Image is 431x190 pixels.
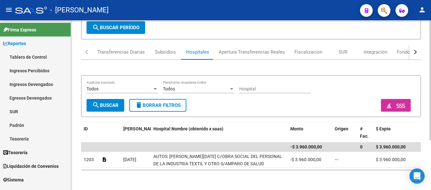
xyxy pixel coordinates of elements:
[129,99,186,112] button: Borrar Filtros
[360,144,363,149] span: 0
[92,101,100,109] mat-icon: search
[121,122,151,143] datatable-header-cell: Fecha Debitado
[332,122,357,143] datatable-header-cell: Origen
[288,122,332,143] datatable-header-cell: Monto
[335,157,338,162] span: ---
[5,6,13,14] mat-icon: menu
[92,25,139,30] span: Buscar Período
[153,126,223,131] span: Hospital Nombre (obtenido x saas)
[97,49,145,56] div: Transferencias Diarias
[50,3,109,17] span: - [PERSON_NAME]
[335,126,348,131] span: Origen
[376,157,406,162] span: $ 3.960.000,00
[151,122,288,143] datatable-header-cell: Hospital Nombre (obtenido x saas)
[373,122,411,143] datatable-header-cell: $ Expte
[360,126,369,139] span: # Fac.
[357,122,373,143] datatable-header-cell: # Fac.
[219,49,285,56] div: Apertura Transferencias Reales
[3,149,28,156] span: Tesorería
[84,126,88,131] span: ID
[92,24,100,31] mat-icon: search
[81,122,100,143] datatable-header-cell: ID
[87,99,124,112] button: Buscar
[186,49,209,56] div: Hospitales
[290,157,321,162] span: -$ 3.960.000,00
[163,86,175,91] span: Todos
[135,101,143,109] mat-icon: delete
[135,102,181,108] span: Borrar Filtros
[363,49,387,56] div: Integración
[376,126,391,131] span: $ Expte
[87,86,99,91] span: Todos
[92,102,119,108] span: Buscar
[84,157,94,162] span: 1203
[155,49,176,56] div: Subsidios
[123,126,158,131] span: [PERSON_NAME]
[290,144,322,149] span: -$ 3.960.000,00
[376,144,406,149] span: $ 3.960.000,00
[409,168,425,184] div: Open Intercom Messenger
[87,21,145,34] button: Buscar Período
[3,26,36,33] span: Firma Express
[338,49,347,56] div: SUR
[290,126,303,131] span: Monto
[294,49,322,56] div: Fiscalización
[3,176,24,183] span: Sistema
[3,40,26,47] span: Reportes
[418,6,426,14] mat-icon: person
[3,163,59,170] span: Liquidación de Convenios
[123,157,136,162] span: [DATE]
